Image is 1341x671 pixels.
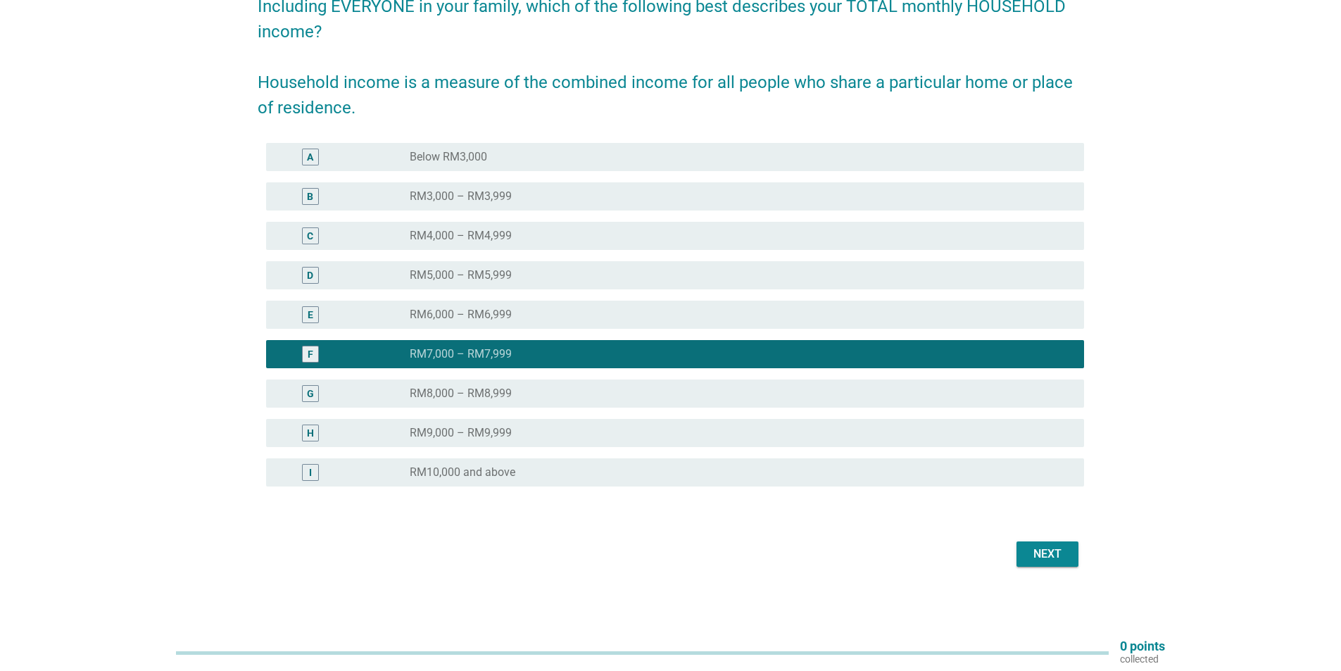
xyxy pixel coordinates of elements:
label: RM10,000 and above [410,465,515,479]
div: D [307,268,313,283]
div: G [307,387,314,401]
label: RM5,000 – RM5,999 [410,268,512,282]
div: H [307,426,314,441]
div: F [308,347,313,362]
div: I [309,465,312,480]
button: Next [1016,541,1078,567]
label: RM4,000 – RM4,999 [410,229,512,243]
p: collected [1120,653,1165,665]
label: RM3,000 – RM3,999 [410,189,512,203]
div: C [307,229,313,244]
div: B [307,189,313,204]
label: RM8,000 – RM8,999 [410,387,512,401]
label: Below RM3,000 [410,150,487,164]
div: E [308,308,313,322]
label: RM9,000 – RM9,999 [410,426,512,440]
p: 0 points [1120,640,1165,653]
label: RM6,000 – RM6,999 [410,308,512,322]
label: RM7,000 – RM7,999 [410,347,512,361]
div: A [307,150,313,165]
div: Next [1028,546,1067,563]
